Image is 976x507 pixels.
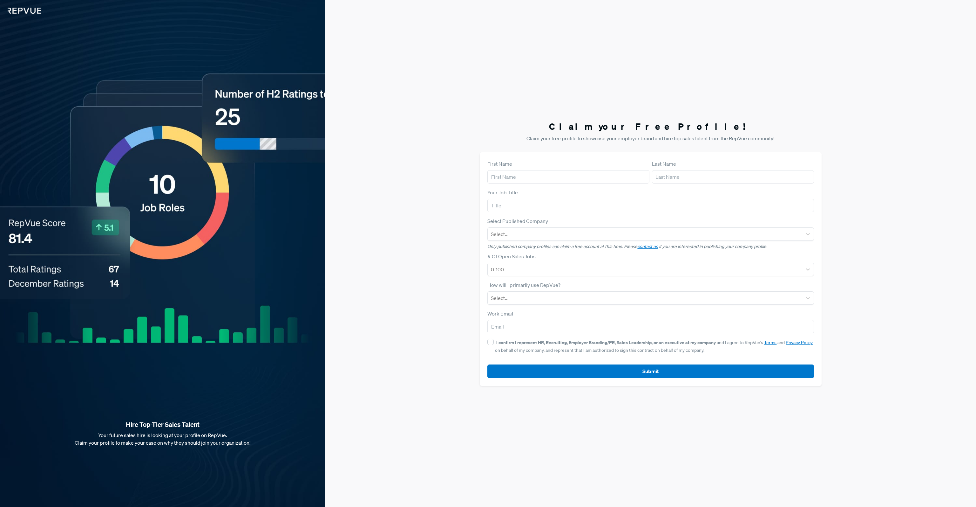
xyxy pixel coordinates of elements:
[637,244,658,249] a: contact us
[487,217,548,225] label: Select Published Company
[764,340,776,345] a: Terms
[487,281,560,289] label: How will I primarily use RepVue?
[487,199,814,212] input: Title
[496,339,716,345] strong: I confirm I represent HR, Recruiting, Employer Branding/PR, Sales Leadership, or an executive at ...
[487,253,536,260] label: # Of Open Sales Jobs
[487,310,513,317] label: Work Email
[487,160,512,168] label: First Name
[487,170,649,184] input: First Name
[487,189,518,196] label: Your Job Title
[652,170,814,184] input: Last Name
[480,135,821,142] p: Claim your free profile to showcase your employer brand and hire top sales talent from the RepVue...
[480,121,821,132] h3: Claim your Free Profile!
[10,420,315,429] strong: Hire Top-Tier Sales Talent
[487,365,814,378] button: Submit
[10,431,315,447] p: Your future sales hire is looking at your profile on RepVue. Claim your profile to make your case...
[652,160,676,168] label: Last Name
[487,320,814,333] input: Email
[495,340,813,353] span: and I agree to RepVue’s and on behalf of my company, and represent that I am authorized to sign t...
[786,340,813,345] a: Privacy Policy
[487,243,814,250] p: Only published company profiles can claim a free account at this time. Please if you are interest...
